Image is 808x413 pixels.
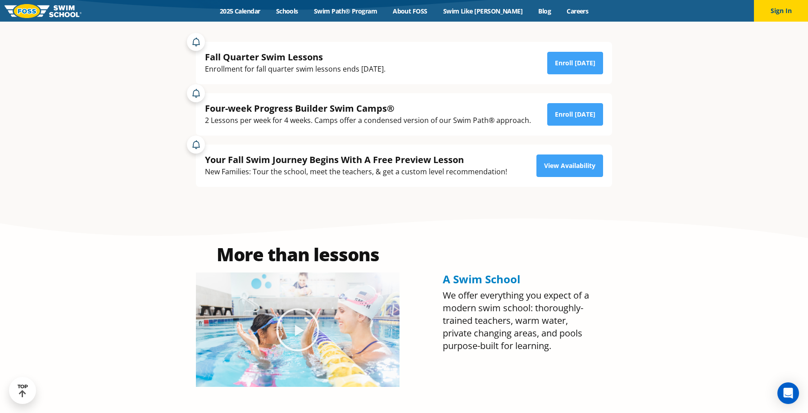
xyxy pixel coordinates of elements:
[18,384,28,398] div: TOP
[435,7,531,15] a: Swim Like [PERSON_NAME]
[268,7,306,15] a: Schools
[385,7,436,15] a: About FOSS
[196,272,399,387] img: Olympian Regan Smith, FOSS
[443,289,595,352] p: We offer everything you expect of a modern swim school: thoroughly-trained teachers, warm water, ...
[547,103,603,126] a: Enroll [DATE]
[205,51,386,63] div: Fall Quarter Swim Lessons
[205,154,507,166] div: Your Fall Swim Journey Begins With A Free Preview Lesson
[275,307,320,352] div: Play Video about Olympian Regan Smith, FOSS
[205,166,507,178] div: New Families: Tour the school, meet the teachers, & get a custom level recommendation!
[443,272,520,286] span: A Swim School
[536,154,603,177] a: View Availability
[196,245,399,263] h2: More than lessons
[547,52,603,74] a: Enroll [DATE]
[205,114,531,127] div: 2 Lessons per week for 4 weeks. Camps offer a condensed version of our Swim Path® approach.
[205,102,531,114] div: Four-week Progress Builder Swim Camps®
[306,7,385,15] a: Swim Path® Program
[5,4,82,18] img: FOSS Swim School Logo
[531,7,559,15] a: Blog
[777,382,799,404] div: Open Intercom Messenger
[205,63,386,75] div: Enrollment for fall quarter swim lessons ends [DATE].
[212,7,268,15] a: 2025 Calendar
[559,7,596,15] a: Careers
